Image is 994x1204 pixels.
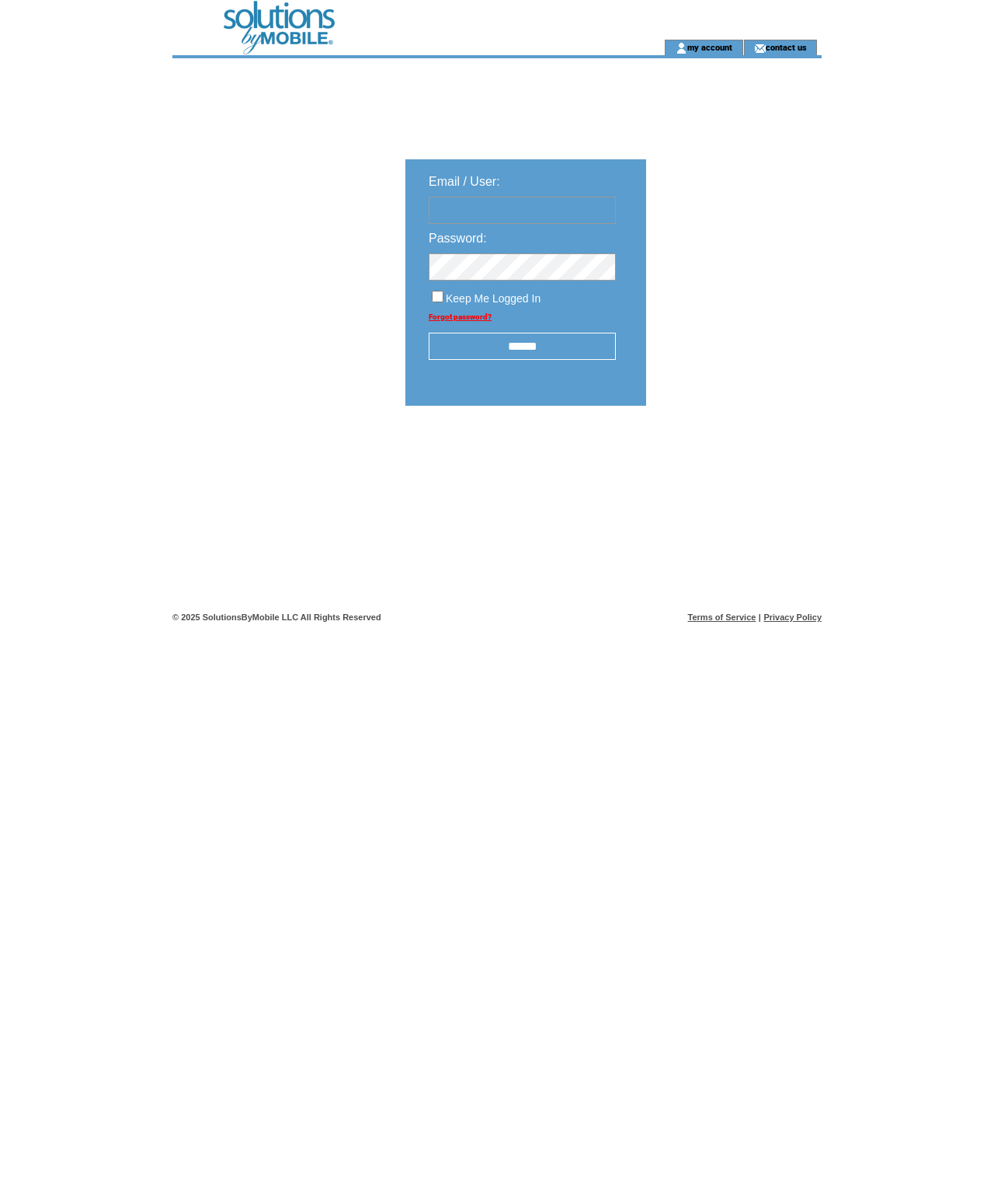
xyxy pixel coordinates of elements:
[446,292,540,305] span: Keep Me Logged In
[766,42,807,52] a: contact us
[691,445,769,464] img: transparent.png
[429,312,492,321] a: Forgot password?
[754,42,766,54] img: contact_us_icon.gif
[676,42,687,54] img: account_icon.gif
[429,175,500,188] span: Email / User:
[172,612,381,622] span: © 2025 SolutionsByMobile LLC All Rights Reserved
[759,612,761,622] span: |
[687,42,732,52] a: my account
[429,232,487,245] span: Password:
[688,612,756,622] a: Terms of Service
[763,612,822,622] a: Privacy Policy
